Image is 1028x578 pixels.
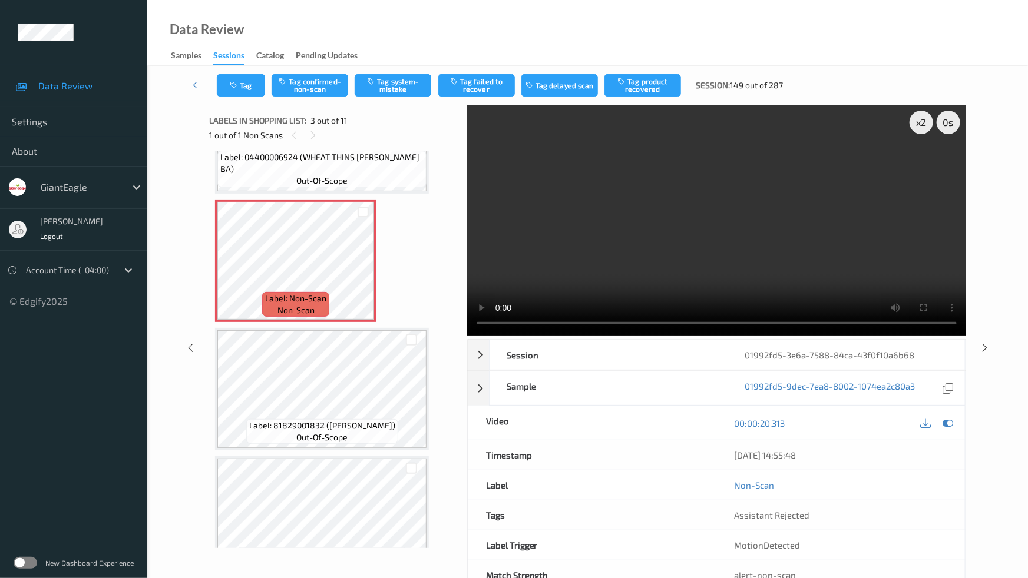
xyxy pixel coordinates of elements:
div: Data Review [170,24,244,35]
span: out-of-scope [296,431,348,443]
div: Sample [490,371,728,405]
span: Labels in shopping list: [209,115,306,127]
span: Label: 04400006924 (WHEAT THINS [PERSON_NAME] BA) [220,151,424,175]
button: Tag product recovered [604,74,681,97]
div: Sessions [213,49,244,65]
a: Sessions [213,48,256,65]
span: non-scan [277,304,315,316]
span: Label: 81829001832 ([PERSON_NAME]) [249,420,395,431]
div: Session01992fd5-3e6a-7588-84ca-43f0f10a6b68 [468,340,966,370]
div: Session [490,340,728,370]
span: 3 out of 11 [310,115,348,127]
a: Pending Updates [296,48,369,64]
div: [DATE] 14:55:48 [734,449,947,461]
div: 01992fd5-3e6a-7588-84ca-43f0f10a6b68 [727,340,965,370]
a: Non-Scan [734,479,774,491]
div: MotionDetected [716,530,965,560]
button: Tag delayed scan [521,74,598,97]
button: Tag system-mistake [355,74,431,97]
div: Video [468,406,717,440]
div: Label Trigger [468,530,717,560]
span: 149 out of 287 [730,79,783,91]
div: Sample01992fd5-9dec-7ea8-8002-1074ea2c80a3 [468,371,966,406]
span: Assistant Rejected [734,510,809,520]
div: 1 out of 1 Non Scans [209,128,459,142]
button: Tag [217,74,265,97]
a: Catalog [256,48,296,64]
div: Timestamp [468,440,717,470]
div: Tags [468,500,717,530]
a: Samples [171,48,213,64]
a: 00:00:20.313 [734,417,785,429]
div: Pending Updates [296,49,358,64]
span: Label: 81829001851 (CHOBANI ZERO SUGAR) [240,548,405,560]
a: 01992fd5-9dec-7ea8-8002-1074ea2c80a3 [745,380,915,396]
button: Tag failed to recover [438,74,515,97]
div: 0 s [937,111,960,134]
div: Catalog [256,49,284,64]
div: Label [468,470,717,500]
span: out-of-scope [296,175,348,187]
span: Session: [696,79,730,91]
button: Tag confirmed-non-scan [272,74,348,97]
span: Label: Non-Scan [265,293,326,304]
div: Samples [171,49,201,64]
div: x 2 [910,111,933,134]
